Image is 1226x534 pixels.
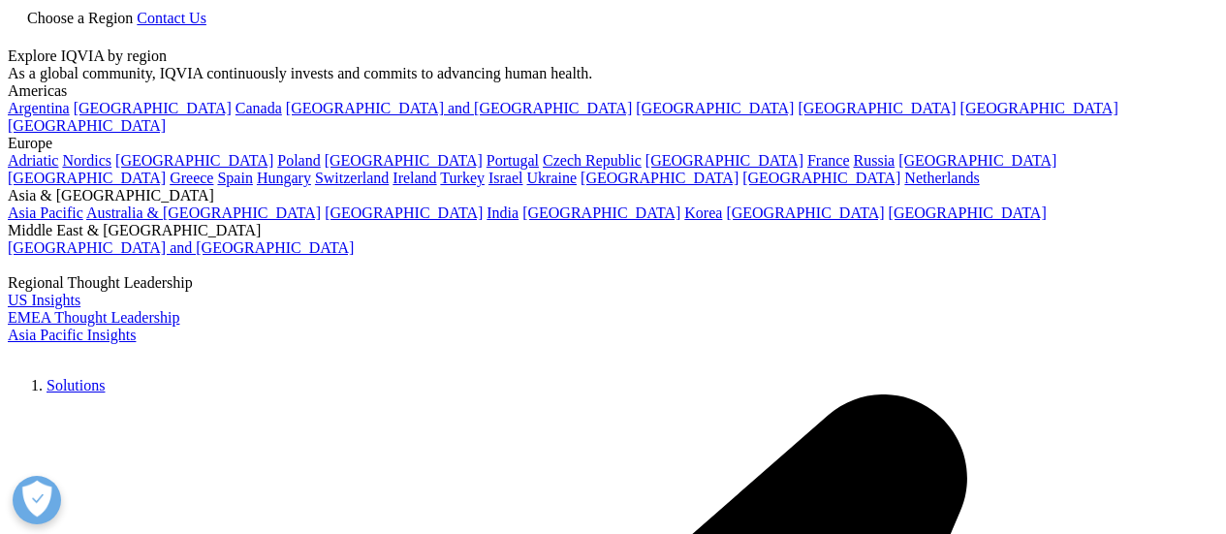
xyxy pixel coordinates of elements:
[286,100,632,116] a: [GEOGRAPHIC_DATA] and [GEOGRAPHIC_DATA]
[726,204,884,221] a: [GEOGRAPHIC_DATA]
[277,152,320,169] a: Poland
[8,222,1218,239] div: Middle East & [GEOGRAPHIC_DATA]
[217,170,252,186] a: Spain
[257,170,311,186] a: Hungary
[488,170,523,186] a: Israel
[960,100,1118,116] a: [GEOGRAPHIC_DATA]
[8,135,1218,152] div: Europe
[8,239,354,256] a: [GEOGRAPHIC_DATA] and [GEOGRAPHIC_DATA]
[315,170,389,186] a: Switzerland
[13,476,61,524] button: Otwórz Preferencje
[236,100,282,116] a: Canada
[684,204,722,221] a: Korea
[8,170,166,186] a: [GEOGRAPHIC_DATA]
[527,170,578,186] a: Ukraine
[8,309,179,326] a: EMEA Thought Leadership
[8,187,1218,204] div: Asia & [GEOGRAPHIC_DATA]
[798,100,956,116] a: [GEOGRAPHIC_DATA]
[8,47,1218,65] div: Explore IQVIA by region
[581,170,739,186] a: [GEOGRAPHIC_DATA]
[904,170,979,186] a: Netherlands
[8,65,1218,82] div: As a global community, IQVIA continuously invests and commits to advancing human health.
[47,377,105,393] a: Solutions
[8,100,70,116] a: Argentina
[522,204,680,221] a: [GEOGRAPHIC_DATA]
[645,152,803,169] a: [GEOGRAPHIC_DATA]
[889,204,1047,221] a: [GEOGRAPHIC_DATA]
[487,204,519,221] a: India
[742,170,900,186] a: [GEOGRAPHIC_DATA]
[807,152,850,169] a: France
[8,292,80,308] a: US Insights
[86,204,321,221] a: Australia & [GEOGRAPHIC_DATA]
[137,10,206,26] a: Contact Us
[636,100,794,116] a: [GEOGRAPHIC_DATA]
[8,117,166,134] a: [GEOGRAPHIC_DATA]
[8,152,58,169] a: Adriatic
[487,152,539,169] a: Portugal
[440,170,485,186] a: Turkey
[325,152,483,169] a: [GEOGRAPHIC_DATA]
[543,152,642,169] a: Czech Republic
[115,152,273,169] a: [GEOGRAPHIC_DATA]
[8,204,83,221] a: Asia Pacific
[27,10,133,26] span: Choose a Region
[854,152,896,169] a: Russia
[393,170,436,186] a: Ireland
[8,327,136,343] a: Asia Pacific Insights
[325,204,483,221] a: [GEOGRAPHIC_DATA]
[62,152,111,169] a: Nordics
[8,274,1218,292] div: Regional Thought Leadership
[170,170,213,186] a: Greece
[74,100,232,116] a: [GEOGRAPHIC_DATA]
[898,152,1056,169] a: [GEOGRAPHIC_DATA]
[8,82,1218,100] div: Americas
